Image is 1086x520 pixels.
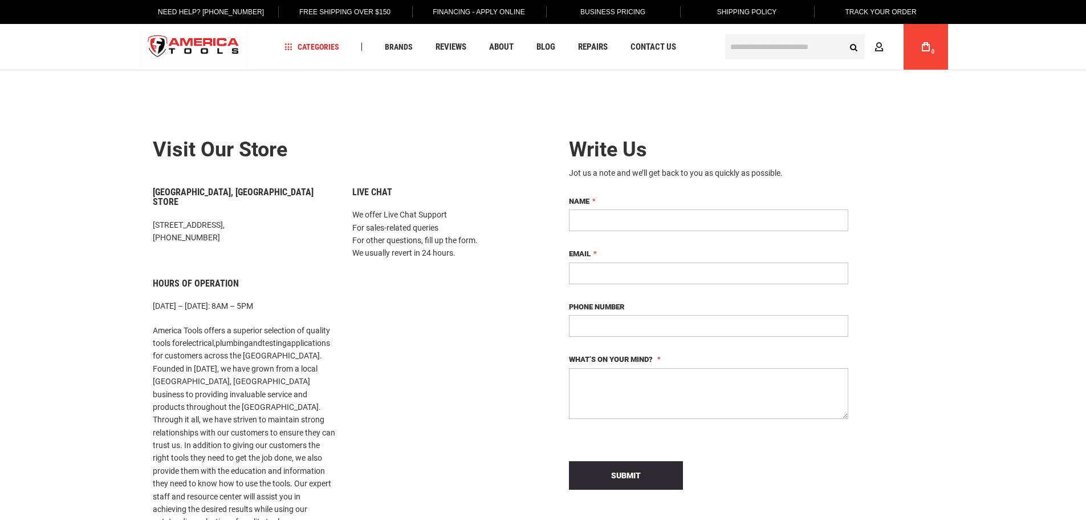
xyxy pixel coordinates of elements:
[385,43,413,51] span: Brands
[484,39,519,55] a: About
[430,39,471,55] a: Reviews
[569,355,653,364] span: What’s on your mind?
[569,167,848,179] div: Jot us a note and we’ll get back to you as quickly as possible.
[573,39,613,55] a: Repairs
[569,138,647,162] span: Write Us
[625,39,681,55] a: Contact Us
[139,26,249,68] a: store logo
[380,39,418,55] a: Brands
[182,338,214,348] a: electrical
[153,300,335,312] p: [DATE] – [DATE]: 8AM – 5PM
[531,39,560,55] a: Blog
[631,43,676,51] span: Contact Us
[611,471,641,480] span: Submit
[569,303,624,311] span: Phone Number
[153,219,335,244] p: [STREET_ADDRESS], [PHONE_NUMBER]
[279,39,344,55] a: Categories
[153,139,535,162] h2: Visit our store
[352,208,535,260] p: We offer Live Chat Support For sales-related queries For other questions, fill up the form. We us...
[284,43,339,51] span: Categories
[153,187,335,207] h6: [GEOGRAPHIC_DATA], [GEOGRAPHIC_DATA] Store
[569,461,683,490] button: Submit
[352,187,535,197] h6: Live Chat
[536,43,555,51] span: Blog
[139,26,249,68] img: America Tools
[569,249,591,258] span: Email
[215,338,249,348] a: plumbing
[569,197,589,205] span: Name
[489,43,514,51] span: About
[153,279,335,289] h6: Hours of Operation
[436,43,466,51] span: Reviews
[932,49,935,55] span: 0
[262,338,287,348] a: testing
[578,43,608,51] span: Repairs
[915,24,937,70] a: 0
[843,36,865,58] button: Search
[717,8,777,16] span: Shipping Policy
